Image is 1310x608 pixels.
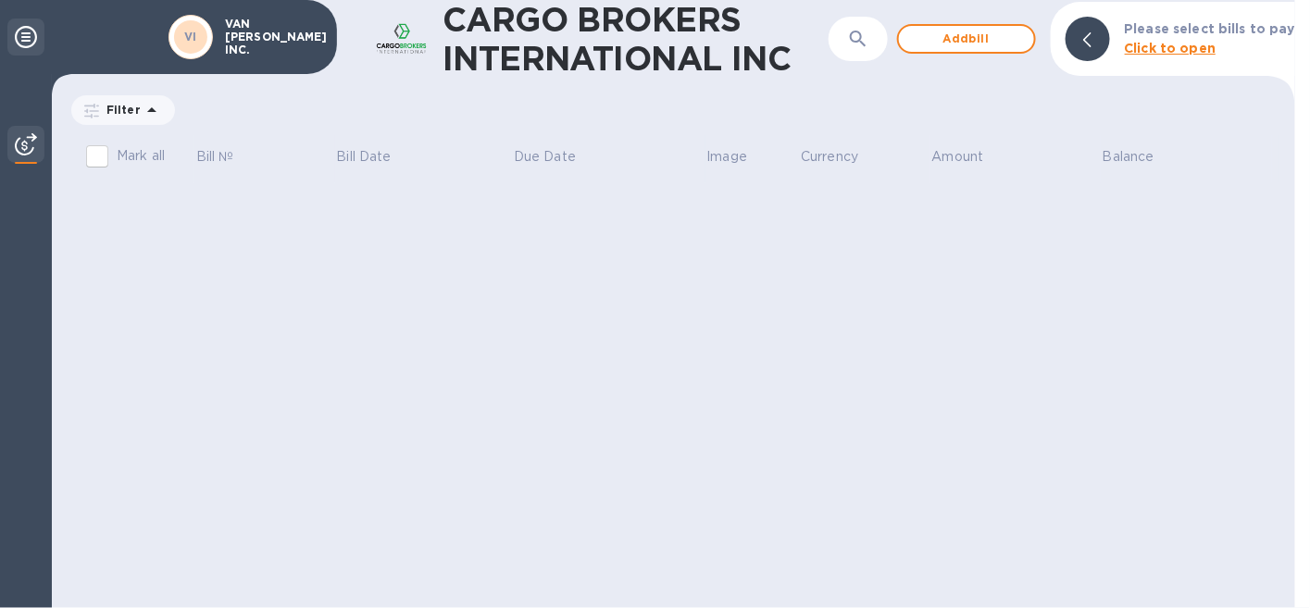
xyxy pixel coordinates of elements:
[99,102,141,118] p: Filter
[1103,147,1154,167] p: Balance
[184,30,197,43] b: VI
[196,147,258,167] span: Bill №
[801,147,858,167] p: Currency
[336,147,415,167] span: Bill Date
[336,147,391,167] p: Bill Date
[514,147,576,167] p: Due Date
[932,147,1008,167] span: Amount
[196,147,234,167] p: Bill №
[1103,147,1179,167] span: Balance
[914,28,1019,50] span: Add bill
[1125,41,1216,56] b: Click to open
[897,24,1036,54] button: Addbill
[225,18,318,56] p: VAN [PERSON_NAME] INC.
[117,146,165,166] p: Mark all
[1125,21,1295,36] b: Please select bills to pay
[707,147,748,167] p: Image
[932,147,984,167] p: Amount
[514,147,600,167] span: Due Date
